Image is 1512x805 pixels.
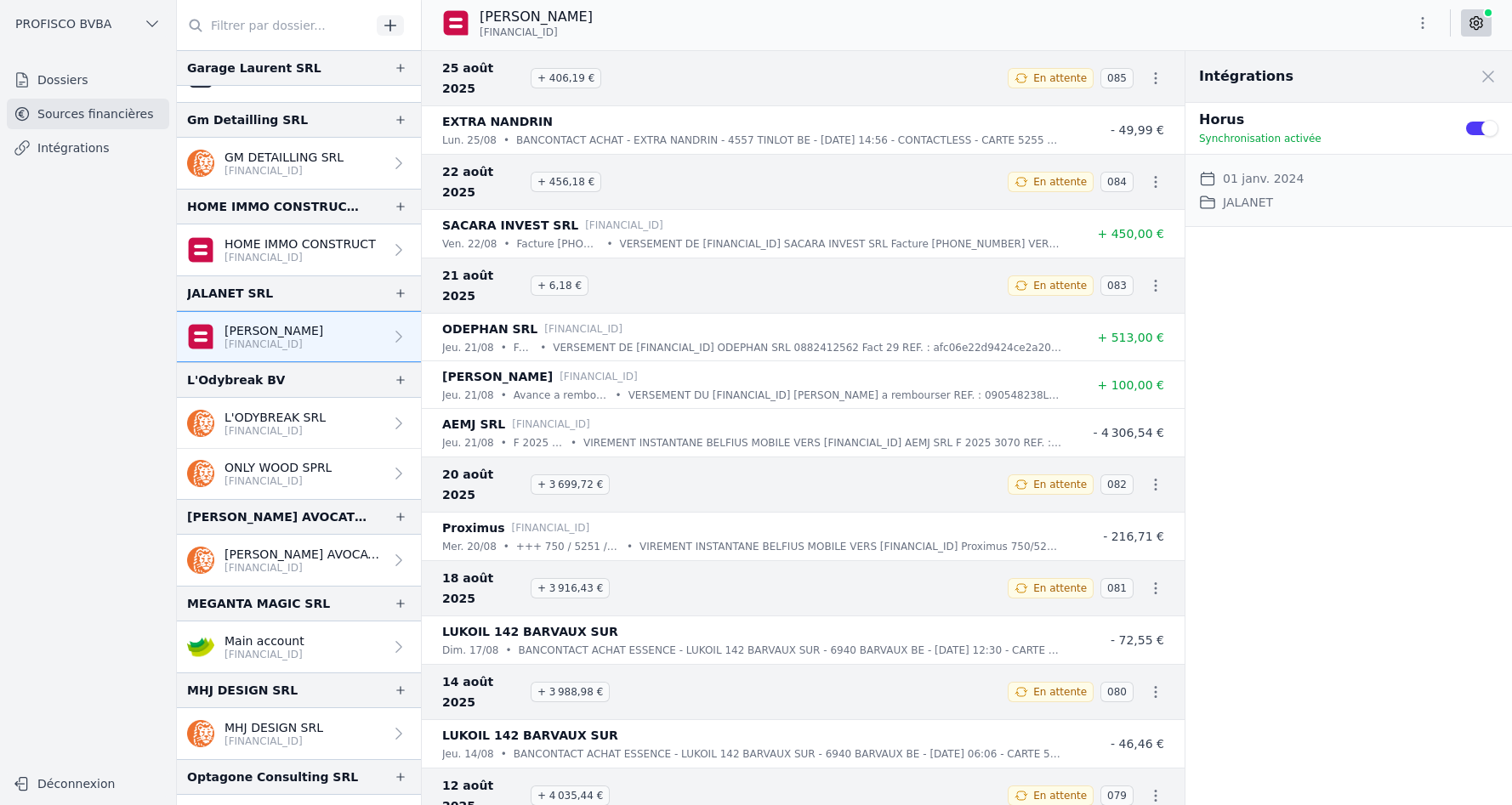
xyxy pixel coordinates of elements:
p: [FINANCIAL_ID] [225,164,344,178]
img: ing.png [187,410,214,437]
div: • [501,387,507,404]
span: PROFISCO BVBA [15,15,111,32]
p: BANCONTACT ACHAT ESSENCE - LUKOIL 142 BARVAUX SUR - 6940 BARVAUX BE - [DATE] 12:30 - CARTE 5255 0... [519,642,1062,659]
span: 082 [1100,474,1134,495]
p: [FINANCIAL_ID] [225,561,384,575]
button: PROFISCO BVBA [7,10,169,37]
div: • [616,387,622,404]
span: + 406,19 € [531,68,601,88]
div: • [503,132,509,149]
div: • [627,538,633,555]
span: En attente [1033,581,1087,595]
a: HOME IMMO CONSTRUCT [FINANCIAL_ID] [177,224,421,275]
p: BANCONTACT ACHAT - EXTRA NANDRIN - 4557 TINLOT BE - [DATE] 14:56 - CONTACTLESS - CARTE 5255 06XX ... [516,132,1062,149]
p: Horus [1199,110,1444,130]
p: BANCONTACT ACHAT ESSENCE - LUKOIL 142 BARVAUX SUR - 6940 BARVAUX BE - [DATE] 06:06 - CARTE 5255 0... [514,745,1062,762]
p: [FINANCIAL_ID] [512,519,590,536]
img: ing.png [187,150,214,177]
p: VERSEMENT DU [FINANCIAL_ID] [PERSON_NAME] a rembourser REF. : 090548238L506 VAL. 21-08 [628,387,1062,404]
p: [PERSON_NAME] [442,366,553,387]
p: [FINANCIAL_ID] [225,474,332,488]
div: [PERSON_NAME] AVOCAT SRL [187,507,367,527]
dd: JALANET [1223,192,1273,213]
p: jeu. 21/08 [442,434,494,451]
a: Dossiers [7,65,169,95]
span: En attente [1033,478,1087,491]
div: MHJ DESIGN SRL [187,680,298,700]
img: belfius-1.png [187,323,214,350]
img: ing.png [187,720,214,747]
div: • [540,339,546,356]
h2: Intégrations [1199,66,1293,87]
p: [FINANCIAL_ID] [225,734,323,748]
img: ing.png [187,460,214,487]
p: AEMJ SRL [442,414,505,434]
span: 083 [1100,275,1134,296]
p: ven. 22/08 [442,235,497,252]
p: Main account [225,632,304,649]
span: - 46,46 € [1111,737,1164,751]
span: + 456,18 € [531,172,601,192]
a: Intégrations [7,133,169,163]
p: LUKOIL 142 BARVAUX SUR [442,725,618,745]
a: MHJ DESIGN SRL [FINANCIAL_ID] [177,708,421,759]
p: GM DETAILLING SRL [225,149,344,166]
div: Garage Laurent SRL [187,58,321,78]
a: [PERSON_NAME] AVOCAT SRL [FINANCIAL_ID] [177,535,421,586]
span: 085 [1100,68,1134,88]
span: En attente [1033,71,1087,85]
button: Déconnexion [7,770,169,797]
p: +++ 750 / 5251 / 01982 +++ [516,538,620,555]
p: jeu. 21/08 [442,339,494,356]
p: VIREMENT INSTANTANE BELFIUS MOBILE VERS [FINANCIAL_ID] AEMJ SRL F 2025 3070 REF. : 090548558L509 ... [583,434,1062,451]
p: mer. 20/08 [442,538,497,555]
span: 22 août 2025 [442,162,524,202]
span: 25 août 2025 [442,58,524,99]
p: LUKOIL 142 BARVAUX SUR [442,621,618,642]
span: [FINANCIAL_ID] [480,26,558,39]
p: [PERSON_NAME] AVOCAT SRL [225,546,384,563]
p: [FINANCIAL_ID] [544,320,622,337]
span: - 49,99 € [1111,123,1164,137]
span: - 72,55 € [1111,633,1164,647]
p: HOME IMMO CONSTRUCT [225,235,376,252]
p: [FINANCIAL_ID] [560,368,638,385]
div: MEGANTA MAGIC SRL [187,593,330,614]
div: • [501,434,507,451]
p: ONLY WOOD SPRL [225,459,332,476]
p: SACARA INVEST SRL [442,215,578,235]
p: [FINANCIAL_ID] [225,337,323,351]
div: • [501,745,507,762]
a: Sources financières [7,99,169,129]
p: MHJ DESIGN SRL [225,719,323,736]
span: - 4 306,54 € [1093,426,1164,439]
div: • [501,339,507,356]
p: ODEPHAN SRL [442,319,537,339]
p: VERSEMENT DE [FINANCIAL_ID] ODEPHAN SRL 0882412562 Fact 29 REF. : afc06e22d9424ce2a2052bb46cdb323... [553,339,1062,356]
div: • [503,538,509,555]
p: jeu. 21/08 [442,387,494,404]
p: [FINANCIAL_ID] [512,416,590,433]
span: Synchronisation activée [1199,133,1322,145]
img: belfius.png [187,236,214,264]
p: L'ODYBREAK SRL [225,409,326,426]
p: [FINANCIAL_ID] [585,217,663,234]
a: GM DETAILLING SRL [FINANCIAL_ID] [177,138,421,189]
p: Proximus [442,518,505,538]
p: [FINANCIAL_ID] [225,648,304,661]
dd: 01 janv. 2024 [1223,168,1304,189]
span: 18 août 2025 [442,568,524,609]
span: + 6,18 € [531,275,588,296]
p: Facture [PHONE_NUMBER] [517,235,600,252]
a: ONLY WOOD SPRL [FINANCIAL_ID] [177,449,421,499]
p: jeu. 14/08 [442,745,494,762]
p: EXTRA NANDRIN [442,111,553,132]
img: ing.png [187,547,214,574]
div: • [505,642,511,659]
span: En attente [1033,175,1087,189]
p: lun. 25/08 [442,132,497,149]
span: 20 août 2025 [442,464,524,505]
img: crelan.png [187,633,214,660]
div: • [606,235,612,252]
span: 14 août 2025 [442,672,524,712]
